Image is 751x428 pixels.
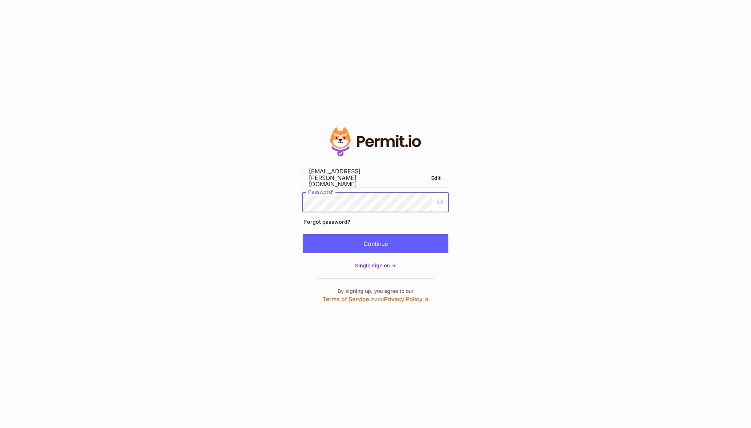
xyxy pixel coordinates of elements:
[306,188,335,196] label: Password
[309,168,400,188] span: [EMAIL_ADDRESS][PERSON_NAME][DOMAIN_NAME]
[430,173,442,183] a: Edit email address
[323,295,375,303] a: Terms of Service ↗
[355,262,396,268] span: Single sign on ->
[384,295,428,303] a: Privacy Policy ↗
[355,262,396,269] a: Single sign on ->
[303,234,448,253] button: Continue
[323,287,428,303] p: By signing up, you agree to our and
[303,217,352,226] a: Forgot password?
[432,193,448,212] button: Show password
